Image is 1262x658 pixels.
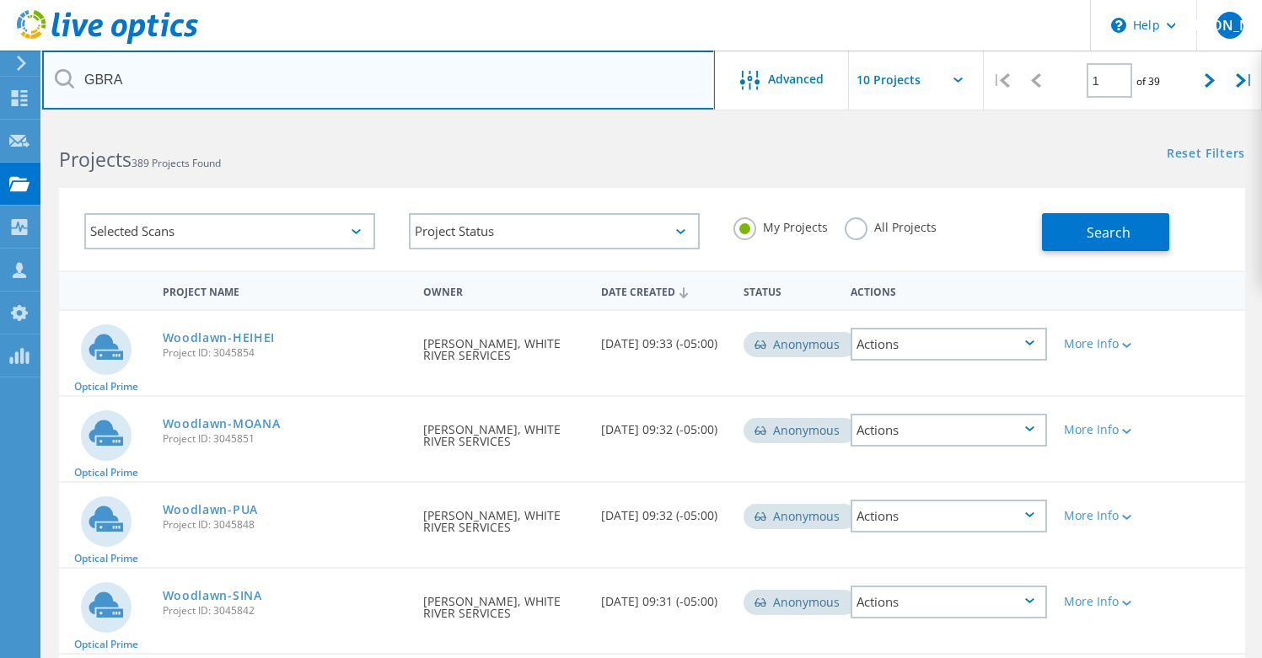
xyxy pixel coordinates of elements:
span: Optical Prime [74,639,138,650]
div: Project Name [154,275,416,306]
div: More Info [1064,510,1142,522]
div: More Info [1064,338,1142,350]
span: Project ID: 3045851 [163,434,407,444]
a: Woodlawn-SINA [163,590,262,602]
a: Reset Filters [1167,147,1245,162]
div: | [1227,51,1262,110]
div: Owner [415,275,593,306]
span: Project ID: 3045848 [163,520,407,530]
label: All Projects [845,217,937,233]
div: [DATE] 09:32 (-05:00) [593,483,735,538]
span: Optical Prime [74,468,138,478]
div: [DATE] 09:31 (-05:00) [593,569,735,624]
a: Woodlawn-HEIHEI [163,332,276,344]
div: Anonymous [744,590,857,615]
div: Project Status [409,213,700,249]
div: Actions [851,328,1047,361]
div: [DATE] 09:32 (-05:00) [593,397,735,452]
span: Optical Prime [74,382,138,392]
span: 389 Projects Found [132,156,221,170]
span: Search [1087,223,1130,242]
input: Search projects by name, owner, ID, company, etc [42,51,715,110]
span: of 39 [1136,74,1160,88]
svg: \n [1111,18,1126,33]
div: Actions [851,414,1047,447]
div: Actions [851,586,1047,618]
div: [PERSON_NAME], WHITE RIVER SERVICES [415,569,593,636]
a: Live Optics Dashboard [17,35,198,47]
div: | [984,51,1018,110]
div: Anonymous [744,418,857,443]
span: Project ID: 3045842 [163,606,407,616]
div: More Info [1064,596,1142,607]
div: [PERSON_NAME], WHITE RIVER SERVICES [415,483,593,550]
div: Anonymous [744,332,857,357]
div: [DATE] 09:33 (-05:00) [593,311,735,366]
div: [PERSON_NAME], WHITE RIVER SERVICES [415,311,593,378]
span: Optical Prime [74,554,138,564]
a: Woodlawn-PUA [163,504,258,516]
button: Search [1042,213,1169,251]
div: Actions [842,275,1055,306]
div: [PERSON_NAME], WHITE RIVER SERVICES [415,397,593,464]
label: My Projects [733,217,828,233]
div: Actions [851,500,1047,532]
div: Anonymous [744,504,857,529]
a: Woodlawn-MOANA [163,418,281,430]
div: Selected Scans [84,213,375,249]
div: Date Created [593,275,735,307]
span: Project ID: 3045854 [163,348,407,358]
span: Advanced [768,73,824,85]
div: Status [735,275,842,306]
div: More Info [1064,424,1142,436]
b: Projects [59,146,132,173]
